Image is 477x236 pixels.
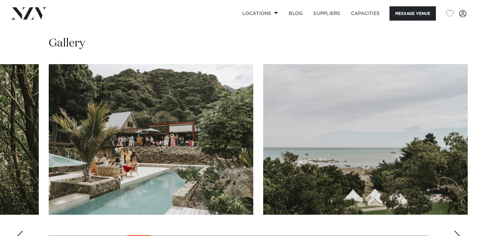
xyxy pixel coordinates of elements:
swiper-slide: 8 / 29 [263,64,468,215]
a: Capacities [346,6,385,21]
img: nzv-logo.png [11,7,47,19]
button: Message Venue [389,6,436,21]
a: BLOG [283,6,308,21]
swiper-slide: 7 / 29 [49,64,253,215]
h2: Gallery [49,36,85,51]
a: Locations [237,6,283,21]
a: SUPPLIERS [308,6,345,21]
